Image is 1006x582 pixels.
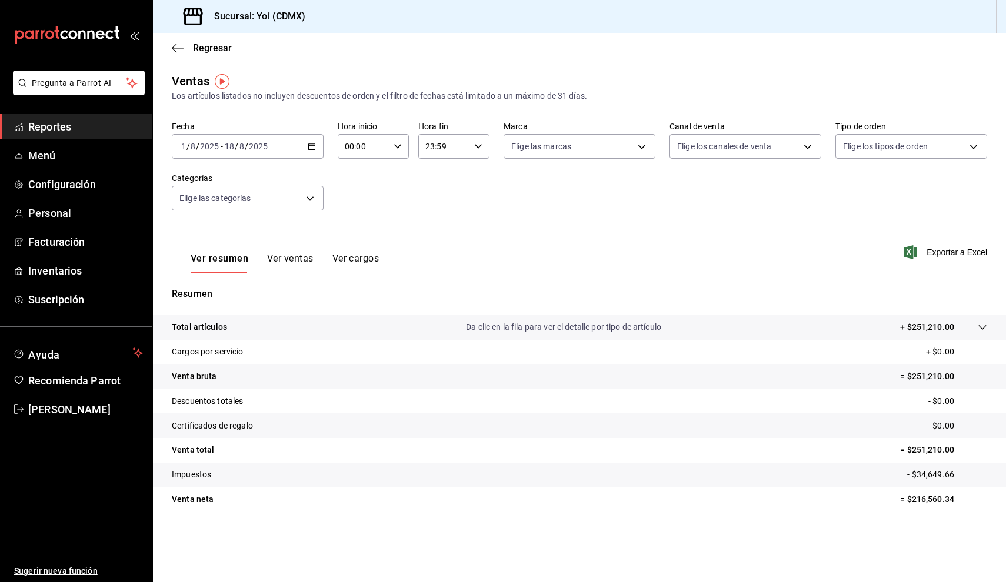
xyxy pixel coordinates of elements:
[172,287,987,301] p: Resumen
[907,469,987,481] p: - $34,649.66
[172,346,244,358] p: Cargos por servicio
[28,263,143,279] span: Inventarios
[172,370,216,383] p: Venta bruta
[28,176,143,192] span: Configuración
[248,142,268,151] input: ----
[129,31,139,40] button: open_drawer_menu
[28,292,143,307] span: Suscripción
[235,142,238,151] span: /
[8,85,145,98] a: Pregunta a Parrot AI
[190,142,196,151] input: --
[172,321,227,333] p: Total artículos
[900,370,987,383] p: = $251,210.00
[669,122,821,131] label: Canal de venta
[186,142,190,151] span: /
[28,346,128,360] span: Ayuda
[267,253,314,273] button: Ver ventas
[205,9,306,24] h3: Sucursal: Yoi (CDMX)
[172,90,987,102] div: Los artículos listados no incluyen descuentos de orden y el filtro de fechas está limitado a un m...
[418,122,489,131] label: Hora fin
[172,395,243,407] p: Descuentos totales
[221,142,223,151] span: -
[172,420,253,432] p: Certificados de regalo
[172,493,214,506] p: Venta neta
[32,77,126,89] span: Pregunta a Parrot AI
[196,142,199,151] span: /
[466,321,661,333] p: Da clic en la fila para ver el detalle por tipo de artículo
[504,122,655,131] label: Marca
[172,122,324,131] label: Fecha
[181,142,186,151] input: --
[199,142,219,151] input: ----
[172,174,324,182] label: Categorías
[28,119,143,135] span: Reportes
[907,245,987,259] button: Exportar a Excel
[338,122,409,131] label: Hora inicio
[28,373,143,389] span: Recomienda Parrot
[193,42,232,53] span: Regresar
[332,253,379,273] button: Ver cargos
[928,395,987,407] p: - $0.00
[172,444,214,456] p: Venta total
[215,74,229,89] img: Tooltip marker
[900,321,954,333] p: + $251,210.00
[14,565,143,577] span: Sugerir nueva función
[245,142,248,151] span: /
[191,253,248,273] button: Ver resumen
[224,142,235,151] input: --
[28,205,143,221] span: Personal
[239,142,245,151] input: --
[928,420,987,432] p: - $0.00
[28,234,143,250] span: Facturación
[900,444,987,456] p: = $251,210.00
[28,148,143,163] span: Menú
[172,469,211,481] p: Impuestos
[900,493,987,506] p: = $216,560.34
[191,253,379,273] div: navigation tabs
[172,72,209,90] div: Ventas
[835,122,987,131] label: Tipo de orden
[677,141,771,152] span: Elige los canales de venta
[926,346,987,358] p: + $0.00
[843,141,928,152] span: Elige los tipos de orden
[511,141,571,152] span: Elige las marcas
[28,402,143,417] span: [PERSON_NAME]
[179,192,251,204] span: Elige las categorías
[13,71,145,95] button: Pregunta a Parrot AI
[172,42,232,53] button: Regresar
